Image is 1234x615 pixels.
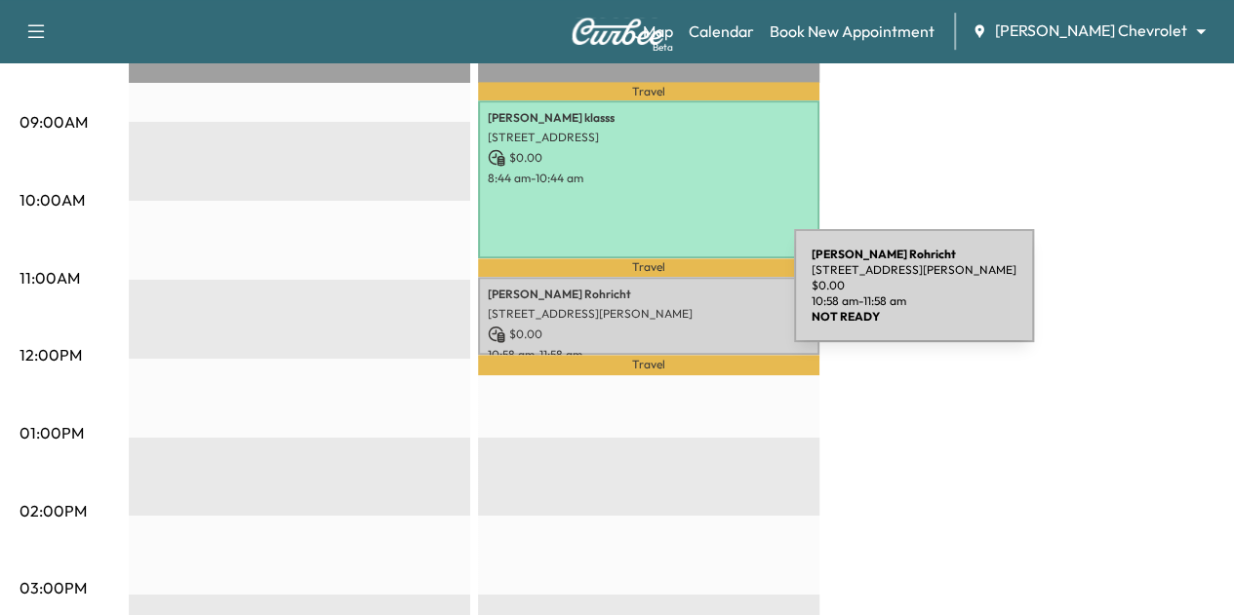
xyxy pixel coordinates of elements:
p: $ 0.00 [812,278,1016,293]
p: 02:00PM [20,499,87,522]
div: Beta [653,40,673,55]
a: Calendar [689,19,754,43]
a: MapBeta [643,19,673,43]
p: 03:00PM [20,576,87,599]
a: Book New Appointment [770,19,935,43]
p: 11:00AM [20,266,80,289]
span: [PERSON_NAME] Chevrolet [995,19,1187,42]
p: 10:58 am - 11:58 am [488,347,810,363]
img: Curbee Logo [571,18,664,45]
p: [STREET_ADDRESS][PERSON_NAME] [488,306,810,322]
p: $ 0.00 [488,326,810,343]
p: $ 0.00 [488,149,810,167]
p: 10:00AM [20,188,85,211]
p: 09:00AM [20,110,88,134]
p: 12:00PM [20,343,82,366]
p: 8:44 am - 10:44 am [488,171,810,186]
p: [STREET_ADDRESS][PERSON_NAME] [812,262,1016,278]
p: Travel [478,82,819,100]
b: [PERSON_NAME] Rohricht [812,247,956,261]
p: 01:00PM [20,421,84,444]
p: [STREET_ADDRESS] [488,130,810,145]
b: NOT READY [812,309,880,324]
p: Travel [478,258,819,277]
p: 10:58 am - 11:58 am [812,293,1016,309]
p: [PERSON_NAME] Rohricht [488,287,810,302]
p: [PERSON_NAME] klasss [488,110,810,126]
p: Travel [478,355,819,374]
